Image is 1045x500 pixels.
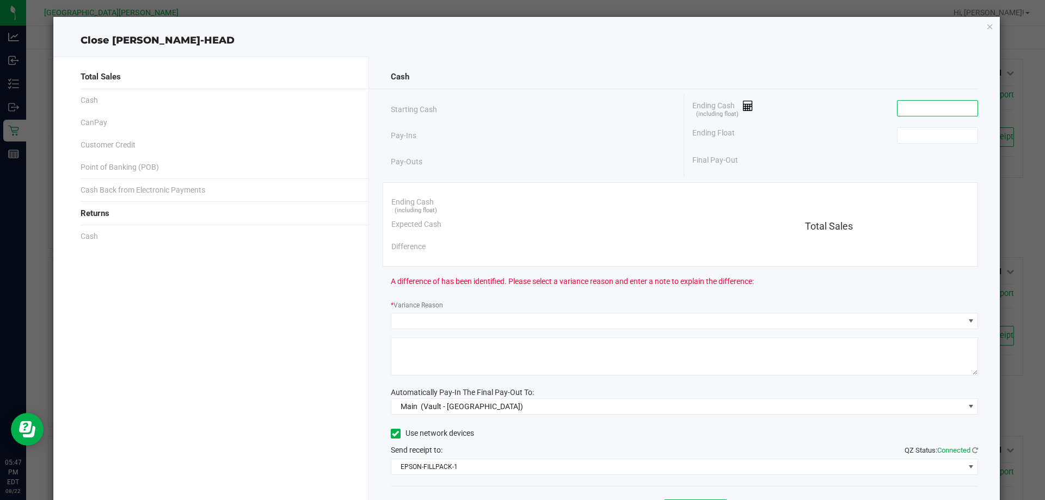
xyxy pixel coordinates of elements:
span: Cash [81,95,98,106]
span: Pay-Outs [391,156,422,168]
span: Point of Banking (POB) [81,162,159,173]
span: Main [401,402,417,411]
span: CanPay [81,117,107,128]
label: Use network devices [391,428,474,439]
span: QZ Status: [905,446,978,454]
span: Final Pay-Out [692,155,738,166]
span: EPSON-FILLPACK-1 [391,459,964,474]
div: Close [PERSON_NAME]-HEAD [53,33,1000,48]
span: Send receipt to: [391,446,442,454]
span: Starting Cash [391,104,437,115]
span: Ending Float [692,127,735,144]
span: (including float) [395,206,437,215]
span: Ending Cash [692,100,753,116]
span: Expected Cash [391,219,441,230]
span: Cash [81,231,98,242]
span: Pay-Ins [391,130,416,141]
label: Variance Reason [391,300,443,310]
span: (including float) [696,110,739,119]
span: Ending Cash [391,196,434,208]
span: Cash Back from Electronic Payments [81,184,205,196]
span: (Vault - [GEOGRAPHIC_DATA]) [421,402,523,411]
span: A difference of has been identified. Please select a variance reason and enter a note to explain ... [391,276,754,287]
div: Returns [81,202,347,225]
span: Automatically Pay-In The Final Pay-Out To: [391,388,534,397]
span: Customer Credit [81,139,136,151]
iframe: Resource center [11,413,44,446]
span: Total Sales [81,71,121,83]
span: Total Sales [805,220,853,232]
span: Difference [391,241,426,252]
span: Cash [391,71,409,83]
span: Connected [937,446,970,454]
